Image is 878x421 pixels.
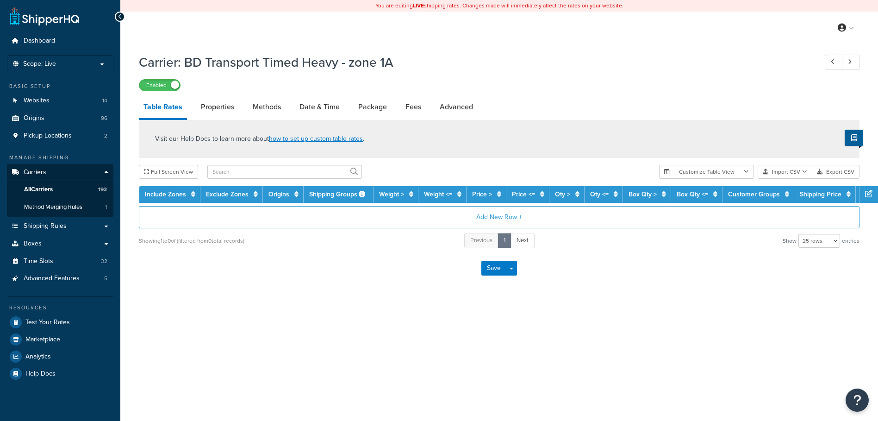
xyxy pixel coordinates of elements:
[7,304,113,312] div: Resources
[98,186,107,194] span: 192
[7,348,113,365] a: Analytics
[481,261,506,276] button: Save
[590,189,609,199] a: Qty <=
[7,199,113,216] a: Method Merging Rules1
[25,319,70,327] span: Test Your Rates
[758,165,812,179] button: Import CSV
[845,130,863,146] button: Show Help Docs
[498,233,511,248] a: 1
[206,189,249,199] a: Exclude Zones
[825,55,843,70] a: Previous Record
[24,132,72,140] span: Pickup Locations
[379,189,404,199] a: Weight >
[24,258,53,265] span: Time Slots
[25,336,60,344] span: Marketplace
[7,365,113,382] a: Help Docs
[248,96,286,118] a: Methods
[25,353,51,361] span: Analytics
[511,233,535,248] a: Next
[7,110,113,127] li: Origins
[7,127,113,145] li: Pickup Locations
[139,234,244,247] div: Showing 1 to 0 of (filtered from 0 total records)
[677,189,708,199] a: Box Qty <=
[102,97,107,105] span: 14
[24,97,50,105] span: Websites
[7,270,113,287] li: Advanced Features
[24,203,82,211] span: Method Merging Rules
[24,222,67,230] span: Shipping Rules
[728,189,780,199] a: Customer Groups
[139,80,180,91] label: Enabled
[354,96,392,118] a: Package
[269,134,363,144] a: how to set up custom table rates
[555,189,570,199] a: Qty >
[800,189,841,199] a: Shipping Price
[139,96,187,120] a: Table Rates
[7,92,113,109] li: Websites
[842,55,860,70] a: Next Record
[464,233,498,248] a: Previous
[7,253,113,270] li: Time Slots
[104,275,107,283] span: 5
[435,96,478,118] a: Advanced
[401,96,426,118] a: Fees
[424,189,452,199] a: Weight <=
[7,110,113,127] a: Origins96
[105,203,107,211] span: 1
[24,37,55,45] span: Dashboard
[659,165,754,179] button: Customize Table View
[629,189,657,199] a: Box Qty >
[7,199,113,216] li: Method Merging Rules
[25,370,56,378] span: Help Docs
[7,164,113,217] li: Carriers
[7,181,113,198] a: AllCarriers192
[145,189,186,199] a: Include Zones
[7,235,113,252] a: Boxes
[812,165,859,179] button: Export CSV
[470,236,492,245] span: Previous
[139,165,198,179] button: Full Screen View
[24,169,46,176] span: Carriers
[139,53,808,71] h1: Carrier: BD Transport Timed Heavy - zone 1A
[7,331,113,348] a: Marketplace
[7,164,113,181] a: Carriers
[104,132,107,140] span: 2
[196,96,239,118] a: Properties
[846,389,869,412] button: Open Resource Center
[7,82,113,90] div: Basic Setup
[207,165,362,179] input: Search
[413,1,424,10] b: LIVE
[101,114,107,122] span: 96
[7,154,113,162] div: Manage Shipping
[7,92,113,109] a: Websites14
[24,186,53,194] span: All Carriers
[23,60,56,68] span: Scope: Live
[7,253,113,270] a: Time Slots32
[24,275,80,283] span: Advanced Features
[24,114,44,122] span: Origins
[155,134,364,144] p: Visit our Help Docs to learn more about .
[24,240,42,248] span: Boxes
[295,96,344,118] a: Date & Time
[7,270,113,287] a: Advanced Features5
[268,189,289,199] a: Origins
[472,189,492,199] a: Price >
[304,186,374,203] th: Shipping Groups
[512,189,535,199] a: Price <=
[783,234,797,247] span: Show
[7,32,113,50] a: Dashboard
[7,314,113,331] a: Test Your Rates
[842,234,859,247] span: entries
[7,218,113,235] a: Shipping Rules
[101,258,107,265] span: 32
[517,236,529,245] span: Next
[7,127,113,145] a: Pickup Locations2
[139,206,859,228] button: Add New Row +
